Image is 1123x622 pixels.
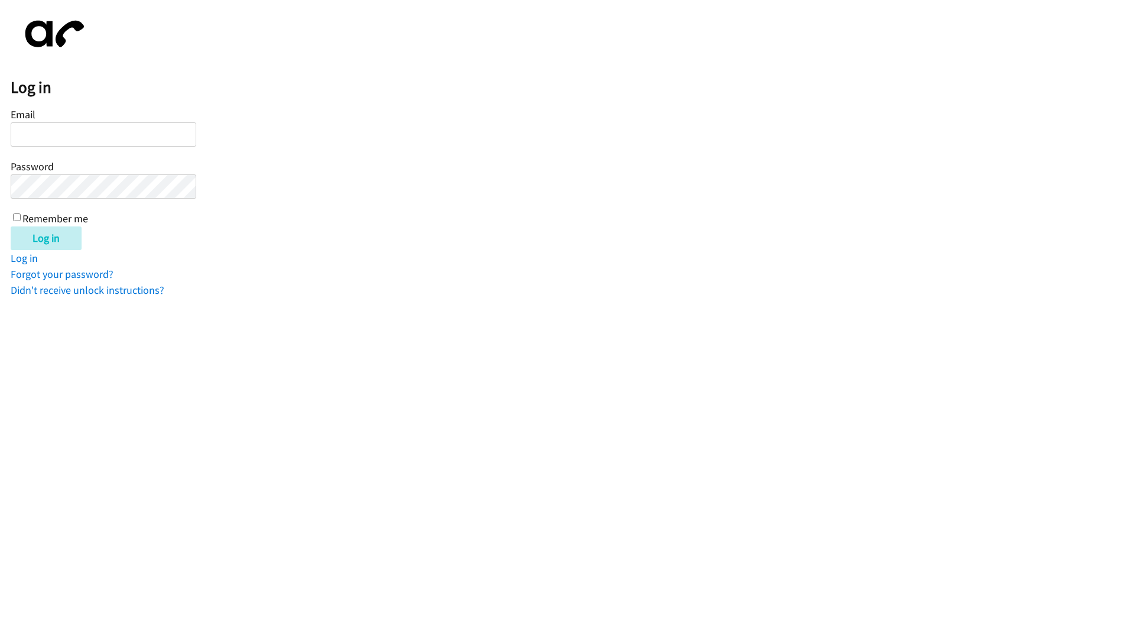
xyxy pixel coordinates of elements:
img: aphone-8a226864a2ddd6a5e75d1ebefc011f4aa8f32683c2d82f3fb0802fe031f96514.svg [11,11,93,57]
label: Password [11,160,54,173]
label: Remember me [22,212,88,225]
a: Didn't receive unlock instructions? [11,283,164,297]
a: Forgot your password? [11,267,113,281]
input: Log in [11,226,82,250]
h2: Log in [11,77,1123,98]
a: Log in [11,251,38,265]
label: Email [11,108,35,121]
